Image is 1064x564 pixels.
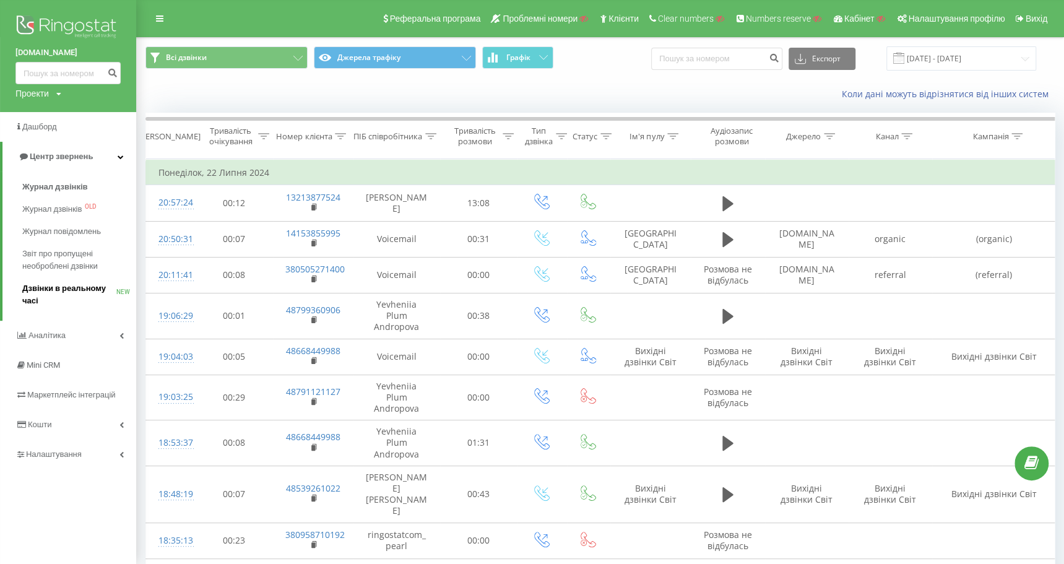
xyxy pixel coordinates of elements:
[22,248,130,272] span: Звіт про пропущені необроблені дзвінки
[158,227,183,251] div: 20:50:31
[1026,14,1047,24] span: Вихід
[196,339,273,375] td: 00:05
[765,221,849,257] td: [DOMAIN_NAME]
[875,131,898,142] div: Канал
[353,293,440,339] td: Yevheniia Plum Andropova
[440,523,517,558] td: 00:00
[286,227,340,239] a: 14153855995
[908,14,1005,24] span: Налаштування профілю
[196,293,273,339] td: 00:01
[353,339,440,375] td: Voicemail
[206,126,255,147] div: Тривалість очікування
[158,191,183,215] div: 20:57:24
[440,420,517,466] td: 01:31
[22,277,136,312] a: Дзвінки в реальному часіNEW
[704,529,752,552] span: Розмова не відбулась
[28,420,51,429] span: Кошти
[390,14,481,24] span: Реферальна програма
[932,221,1056,257] td: (organic)
[451,126,500,147] div: Тривалість розмови
[2,142,136,171] a: Центр звернень
[440,257,517,293] td: 00:00
[932,466,1056,523] td: Вихідні дзвінки Світ
[28,331,66,340] span: Аналiтика
[353,131,422,142] div: ПІБ співробітника
[849,257,932,293] td: referral
[610,221,691,257] td: [GEOGRAPHIC_DATA]
[789,48,855,70] button: Експорт
[651,48,782,70] input: Пошук за номером
[196,375,273,420] td: 00:29
[701,126,761,147] div: Аудіозапис розмови
[15,12,121,43] img: Ringostat logo
[22,122,57,131] span: Дашборд
[15,46,121,59] a: [DOMAIN_NAME]
[22,203,82,215] span: Журнал дзвінків
[15,87,49,100] div: Проекти
[844,14,875,24] span: Кабінет
[196,221,273,257] td: 00:07
[158,304,183,328] div: 19:06:29
[704,386,752,409] span: Розмова не відбулась
[658,14,714,24] span: Clear numbers
[482,46,553,69] button: Графік
[27,360,60,370] span: Mini CRM
[276,131,332,142] div: Номер клієнта
[765,257,849,293] td: [DOMAIN_NAME]
[746,14,811,24] span: Numbers reserve
[285,263,345,275] a: 380505271400
[314,46,476,69] button: Джерела трафіку
[704,345,752,368] span: Розмова не відбулась
[166,53,207,63] span: Всі дзвінки
[440,375,517,420] td: 00:00
[196,257,273,293] td: 00:08
[440,293,517,339] td: 00:38
[285,529,345,540] a: 380958710192
[629,131,664,142] div: Ім'я пулу
[15,62,121,84] input: Пошук за номером
[849,466,932,523] td: Вихідні дзвінки Світ
[353,466,440,523] td: [PERSON_NAME] [PERSON_NAME]
[286,191,340,203] a: 13213877524
[286,482,340,494] a: 48539261022
[22,243,136,277] a: Звіт про пропущені необроблені дзвінки
[196,523,273,558] td: 00:23
[26,449,82,459] span: Налаштування
[353,185,440,221] td: [PERSON_NAME]
[573,131,597,142] div: Статус
[765,339,849,375] td: Вихідні дзвінки Світ
[932,339,1056,375] td: Вихідні дзвінки Світ
[196,185,273,221] td: 00:12
[440,339,517,375] td: 00:00
[22,176,136,198] a: Журнал дзвінків
[30,152,93,161] span: Центр звернень
[145,46,308,69] button: Всі дзвінки
[27,390,116,399] span: Маркетплейс інтеграцій
[286,345,340,357] a: 48668449988
[158,263,183,287] div: 20:11:41
[158,345,183,369] div: 19:04:03
[972,131,1008,142] div: Кампанія
[353,523,440,558] td: ringostatcom_pearl
[608,14,639,24] span: Клієнти
[353,257,440,293] td: Voicemail
[765,466,849,523] td: Вихідні дзвінки Світ
[932,257,1056,293] td: (referral)
[610,339,691,375] td: Вихідні дзвінки Світ
[22,198,136,220] a: Журнал дзвінківOLD
[440,185,517,221] td: 13:08
[849,221,932,257] td: organic
[525,126,553,147] div: Тип дзвінка
[22,220,136,243] a: Журнал повідомлень
[353,420,440,466] td: Yevheniia Plum Andropova
[286,431,340,443] a: 48668449988
[22,282,116,307] span: Дзвінки в реальному часі
[22,181,88,193] span: Журнал дзвінків
[158,529,183,553] div: 18:35:13
[196,420,273,466] td: 00:08
[286,386,340,397] a: 48791121127
[158,431,183,455] div: 18:53:37
[506,53,530,62] span: Графік
[158,385,183,409] div: 19:03:25
[842,88,1055,100] a: Коли дані можуть відрізнятися вiд інших систем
